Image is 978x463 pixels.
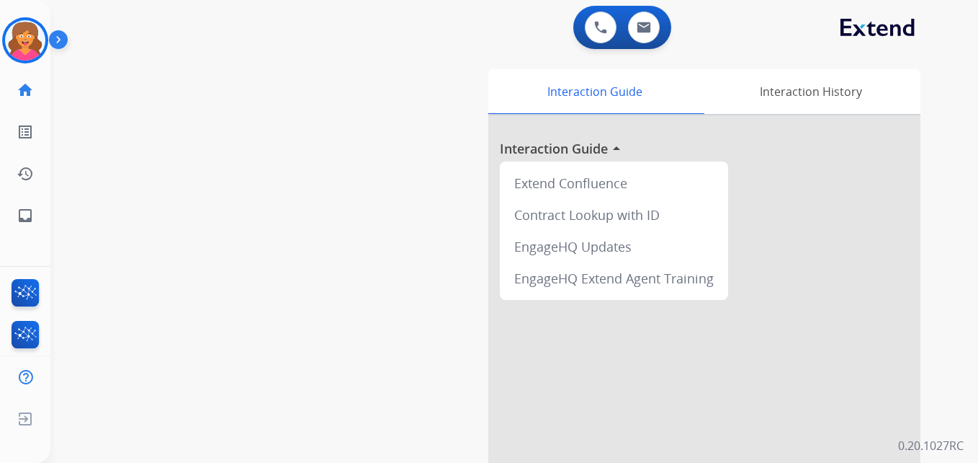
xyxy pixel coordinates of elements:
img: avatar [5,20,45,61]
mat-icon: home [17,81,34,99]
div: Extend Confluence [506,167,722,199]
mat-icon: inbox [17,207,34,224]
div: EngageHQ Updates [506,231,722,263]
div: Contract Lookup with ID [506,199,722,231]
p: 0.20.1027RC [898,437,964,454]
div: Interaction Guide [488,69,701,114]
div: Interaction History [701,69,920,114]
mat-icon: history [17,165,34,182]
mat-icon: list_alt [17,123,34,141]
div: EngageHQ Extend Agent Training [506,263,722,294]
